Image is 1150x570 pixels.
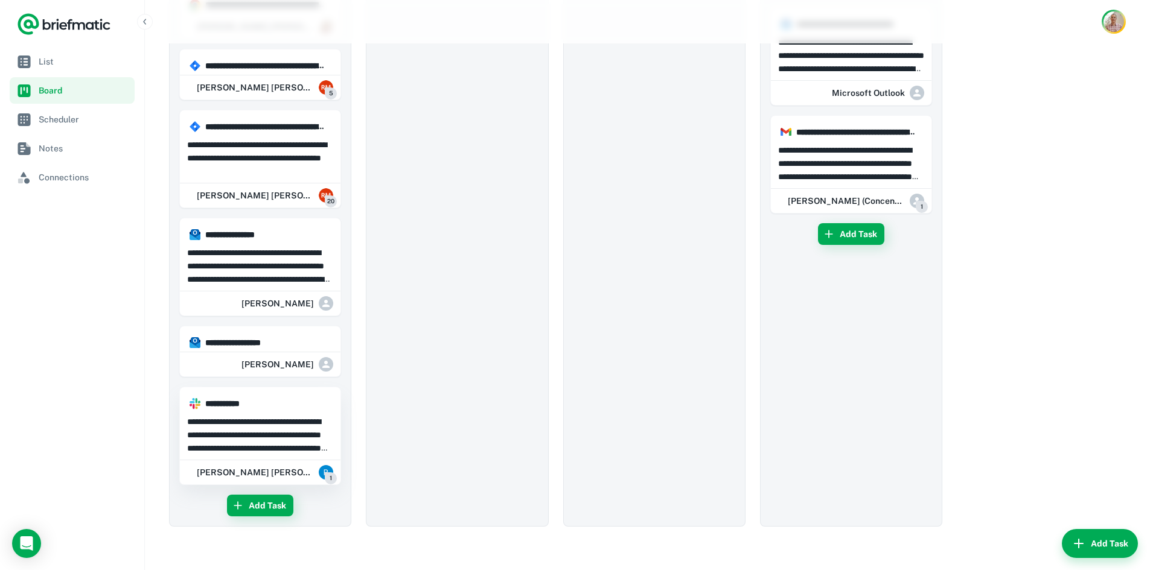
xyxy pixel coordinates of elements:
span: Scheduler [39,113,130,126]
img: https://app.briefmatic.com/assets/integrations/jira.png [190,121,200,132]
div: Open Intercom Messenger [12,529,41,558]
span: 20 [325,195,337,207]
div: Microsoft Outlook [832,81,924,105]
img: https://app.briefmatic.com/assets/integrations/slack.png [190,398,200,409]
a: List [10,48,135,75]
img: 570269a9b79690e5c757423d8afb8f8a [319,188,333,203]
img: https://app.briefmatic.com/assets/integrations/microsoftoutlookmail.png [190,337,200,348]
div: Robert Mark [187,183,333,207]
h6: Microsoft Outlook [832,86,905,100]
span: Notes [39,142,130,155]
span: Connections [39,171,130,184]
h6: [PERSON_NAME] [241,358,314,371]
h6: [PERSON_NAME] [241,297,314,310]
img: https://app.briefmatic.com/assets/integrations/microsoftoutlookmail.png [190,229,200,240]
div: https://app.briefmatic.com/assets/integrations/microsoftoutlookmail.png**** **** **** ***Mauricio... [179,326,341,377]
h6: [PERSON_NAME] (Concentrix CVG Malaysia Sdn Bhd) [788,194,905,207]
span: Board [39,84,130,97]
img: 570269a9b79690e5c757423d8afb8f8a [319,80,333,95]
span: 1 [916,201,928,213]
img: 3823493410354_a9fca13e9500019e2789_72.png [319,465,333,480]
h6: [PERSON_NAME] [PERSON_NAME] [197,189,314,202]
a: Logo [17,12,111,36]
button: Add Task [227,495,293,516]
img: Rob Mark [1104,11,1124,32]
span: 5 [325,87,337,100]
div: Rob Mark [187,460,333,484]
h6: [PERSON_NAME] [PERSON_NAME] [197,466,314,479]
div: Mauricio Peirone [241,352,333,376]
div: Mauricio Peirone [241,291,333,315]
a: Connections [10,164,135,191]
span: List [39,55,130,68]
button: Add Task [1062,529,1138,558]
span: 1 [325,472,337,484]
h6: [PERSON_NAME] [PERSON_NAME] [197,81,314,94]
a: Scheduler [10,106,135,133]
img: https://app.briefmatic.com/assets/integrations/jira.png [190,60,200,71]
img: https://app.briefmatic.com/assets/integrations/gmail.png [781,127,791,138]
div: Robert Mark [187,75,333,100]
a: Notes [10,135,135,162]
a: Board [10,77,135,104]
button: Add Task [818,223,884,245]
div: Angela Manalang (Concentrix CVG Malaysia Sdn Bhd) [778,189,924,213]
button: Account button [1102,10,1126,34]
